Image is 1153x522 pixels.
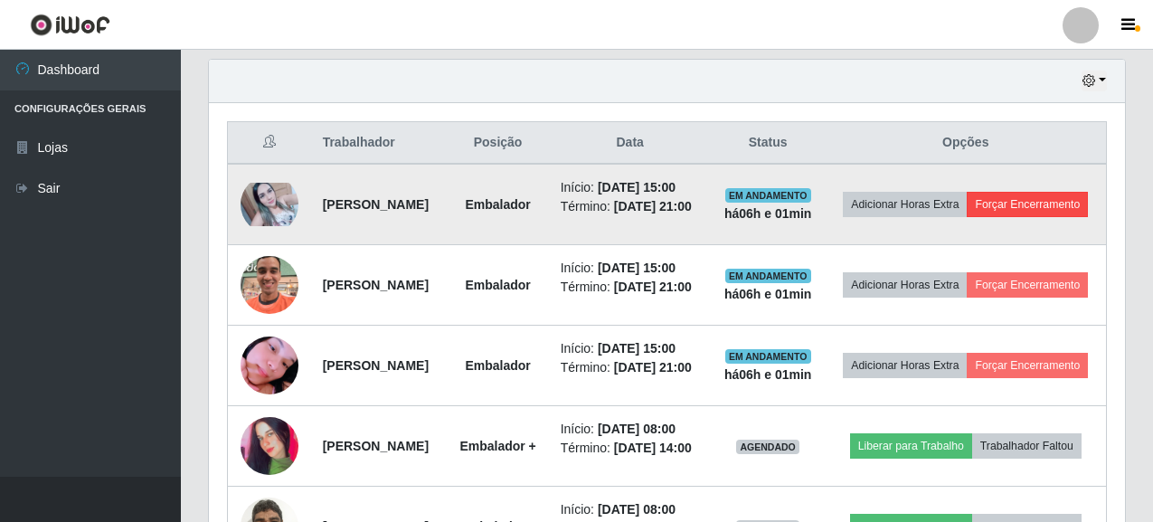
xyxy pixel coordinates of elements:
button: Liberar para Trabalho [850,433,972,459]
strong: Embalador [465,358,530,373]
li: Término: [561,439,700,458]
img: 1668045195868.jpeg [241,183,298,226]
li: Início: [561,420,700,439]
strong: [PERSON_NAME] [323,358,429,373]
strong: Embalador [465,197,530,212]
button: Trabalhador Faltou [972,433,1082,459]
li: Início: [561,339,700,358]
span: EM ANDAMENTO [725,349,811,364]
time: [DATE] 14:00 [614,441,692,455]
time: [DATE] 21:00 [614,360,692,375]
span: AGENDADO [736,440,799,454]
time: [DATE] 15:00 [598,261,676,275]
button: Adicionar Horas Extra [843,192,967,217]
li: Início: [561,178,700,197]
th: Data [550,122,711,165]
li: Término: [561,197,700,216]
time: [DATE] 21:00 [614,199,692,214]
button: Forçar Encerramento [967,272,1088,298]
time: [DATE] 21:00 [614,280,692,294]
strong: [PERSON_NAME] [323,278,429,292]
li: Término: [561,278,700,297]
time: [DATE] 15:00 [598,341,676,356]
strong: há 06 h e 01 min [724,367,812,382]
button: Adicionar Horas Extra [843,353,967,378]
th: Posição [447,122,550,165]
th: Opções [826,122,1107,165]
img: 1755087027107.jpeg [241,314,298,417]
li: Término: [561,358,700,377]
img: CoreUI Logo [30,14,110,36]
img: 1692880497314.jpeg [241,382,298,510]
li: Início: [561,500,700,519]
time: [DATE] 08:00 [598,422,676,436]
li: Início: [561,259,700,278]
th: Trabalhador [312,122,447,165]
span: EM ANDAMENTO [725,188,811,203]
strong: Embalador [465,278,530,292]
button: Adicionar Horas Extra [843,272,967,298]
th: Status [711,122,826,165]
strong: [PERSON_NAME] [323,197,429,212]
time: [DATE] 15:00 [598,180,676,195]
button: Forçar Encerramento [967,353,1088,378]
strong: [PERSON_NAME] [323,439,429,453]
img: 1752546714957.jpeg [241,233,298,337]
strong: há 06 h e 01 min [724,206,812,221]
span: EM ANDAMENTO [725,269,811,283]
time: [DATE] 08:00 [598,502,676,517]
strong: há 06 h e 01 min [724,287,812,301]
button: Forçar Encerramento [967,192,1088,217]
strong: Embalador + [459,439,535,453]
